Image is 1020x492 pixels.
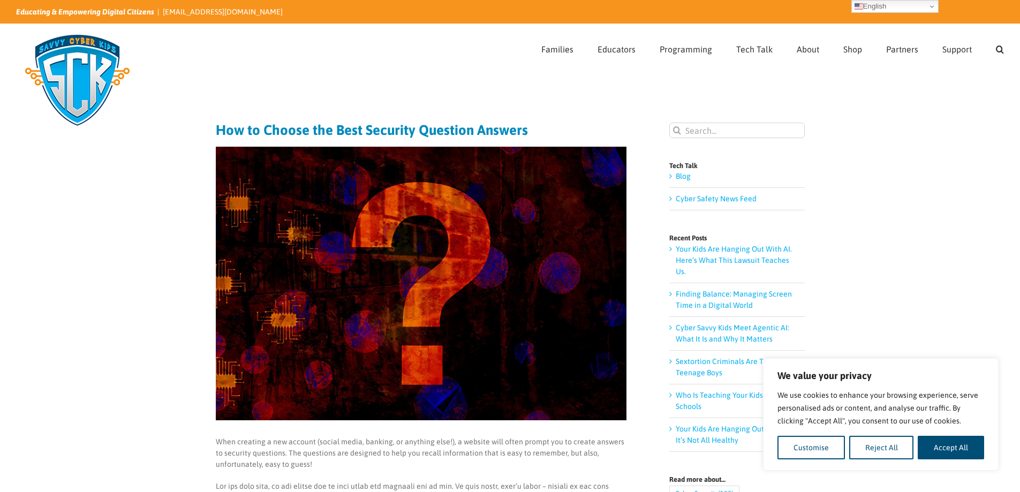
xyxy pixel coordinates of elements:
[777,389,984,427] p: We use cookies to enhance your browsing experience, serve personalised ads or content, and analys...
[669,123,805,138] input: Search...
[942,45,972,54] span: Support
[660,24,712,71] a: Programming
[598,24,636,71] a: Educators
[736,24,773,71] a: Tech Talk
[676,425,796,444] a: Your Kids Are Hanging Out With AI – It’s Not All Healthy
[942,24,972,71] a: Support
[676,172,691,180] a: Blog
[660,45,712,54] span: Programming
[669,476,805,483] h4: Read more about…
[598,45,636,54] span: Educators
[886,45,918,54] span: Partners
[16,7,154,16] i: Educating & Empowering Digital Citizens
[797,24,819,71] a: About
[216,436,626,470] p: When creating a new account (social media, banking, or anything else!), a website will often prom...
[541,24,573,71] a: Families
[541,24,1004,71] nav: Main Menu
[736,45,773,54] span: Tech Talk
[918,436,984,459] button: Accept All
[849,436,914,459] button: Reject All
[777,369,984,382] p: We value your privacy
[843,45,862,54] span: Shop
[163,7,283,16] a: [EMAIL_ADDRESS][DOMAIN_NAME]
[676,323,789,343] a: Cyber Savvy Kids Meet Agentic AI: What It Is and Why It Matters
[669,234,805,241] h4: Recent Posts
[16,27,139,134] img: Savvy Cyber Kids Logo
[676,391,796,411] a: Who Is Teaching Your Kids? AI In the Schools
[676,290,792,309] a: Finding Balance: Managing Screen Time in a Digital World
[797,45,819,54] span: About
[843,24,862,71] a: Shop
[777,436,845,459] button: Customise
[676,245,792,276] a: Your Kids Are Hanging Out With AI. Here’s What This Lawsuit Teaches Us.
[669,162,805,169] h4: Tech Talk
[996,24,1004,71] a: Search
[669,123,685,138] input: Search
[541,45,573,54] span: Families
[886,24,918,71] a: Partners
[676,194,757,203] a: Cyber Safety News Feed
[676,357,792,377] a: Sextortion Criminals Are Targeting Teenage Boys
[855,2,863,11] img: en
[216,123,626,138] h1: How to Choose the Best Security Question Answers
